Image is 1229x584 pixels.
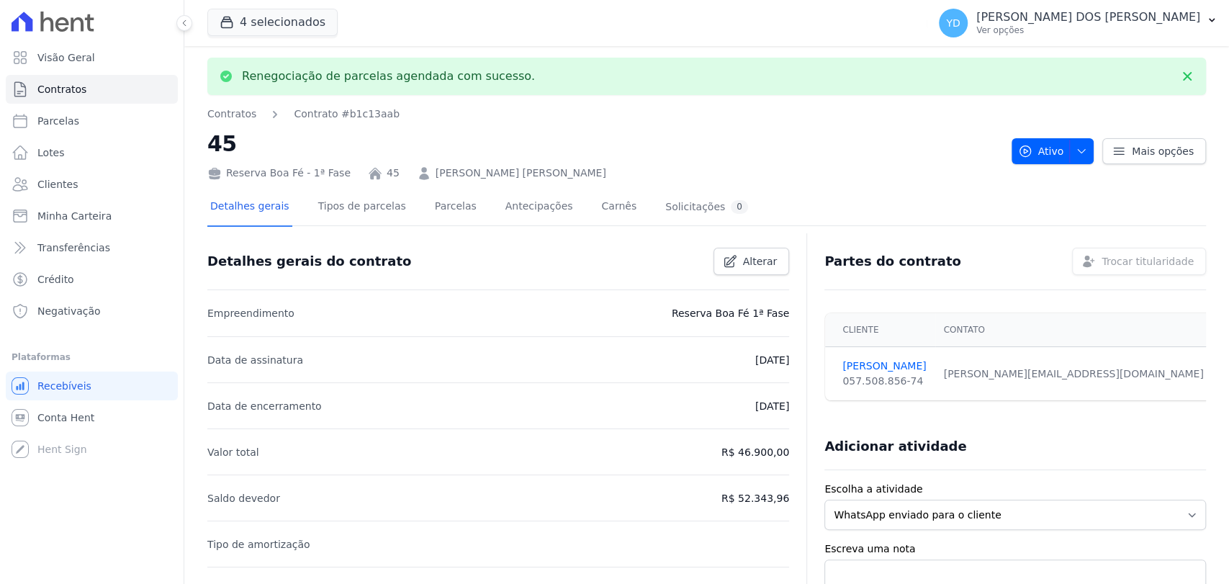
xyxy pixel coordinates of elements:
p: Data de assinatura [207,351,303,369]
span: Lotes [37,145,65,160]
span: Visão Geral [37,50,95,65]
div: Plataformas [12,349,172,366]
p: [DATE] [755,351,789,369]
p: R$ 52.343,96 [721,490,789,507]
a: [PERSON_NAME] [PERSON_NAME] [436,166,606,181]
a: Solicitações0 [662,189,751,227]
span: Negativação [37,304,101,318]
p: [PERSON_NAME] DOS [PERSON_NAME] [976,10,1200,24]
span: Transferências [37,241,110,255]
button: 4 selecionados [207,9,338,36]
a: Tipos de parcelas [315,189,409,227]
a: [PERSON_NAME] [842,359,926,374]
a: Lotes [6,138,178,167]
p: [DATE] [755,397,789,415]
span: Conta Hent [37,410,94,425]
a: Parcelas [6,107,178,135]
a: Mais opções [1102,138,1206,164]
span: Parcelas [37,114,79,128]
span: Contratos [37,82,86,96]
label: Escreva uma nota [824,542,1206,557]
h3: Adicionar atividade [824,438,966,455]
a: Parcelas [432,189,480,227]
div: [PERSON_NAME][EMAIL_ADDRESS][DOMAIN_NAME] [944,367,1204,382]
span: Mais opções [1132,144,1194,158]
h2: 45 [207,127,1000,160]
nav: Breadcrumb [207,107,400,122]
span: Alterar [743,254,778,269]
a: Contratos [6,75,178,104]
a: Recebíveis [6,372,178,400]
th: Contato [935,313,1212,347]
h3: Partes do contrato [824,253,961,270]
p: Empreendimento [207,305,294,322]
p: Valor total [207,444,259,461]
a: Negativação [6,297,178,325]
a: Contrato #b1c13aab [294,107,400,122]
div: 057.508.856-74 [842,374,926,389]
p: Ver opções [976,24,1200,36]
nav: Breadcrumb [207,107,1000,122]
div: Reserva Boa Fé - 1ª Fase [207,166,351,181]
button: Ativo [1012,138,1094,164]
a: Conta Hent [6,403,178,432]
span: Clientes [37,177,78,192]
p: Renegociação de parcelas agendada com sucesso. [242,69,535,84]
a: Clientes [6,170,178,199]
p: R$ 46.900,00 [721,444,789,461]
a: Carnês [598,189,639,227]
a: Crédito [6,265,178,294]
div: Solicitações [665,200,748,214]
p: Data de encerramento [207,397,322,415]
span: Recebíveis [37,379,91,393]
a: 45 [387,166,400,181]
a: Alterar [713,248,790,275]
a: Minha Carteira [6,202,178,230]
a: Transferências [6,233,178,262]
a: Antecipações [503,189,576,227]
span: Ativo [1018,138,1064,164]
div: 0 [731,200,748,214]
p: Saldo devedor [207,490,280,507]
button: YD [PERSON_NAME] DOS [PERSON_NAME] Ver opções [927,3,1229,43]
a: Contratos [207,107,256,122]
a: Visão Geral [6,43,178,72]
span: YD [946,18,960,28]
p: Tipo de amortização [207,536,310,553]
a: Detalhes gerais [207,189,292,227]
label: Escolha a atividade [824,482,1206,497]
p: Reserva Boa Fé 1ª Fase [672,305,789,322]
th: Cliente [825,313,935,347]
span: Crédito [37,272,74,287]
span: Minha Carteira [37,209,112,223]
h3: Detalhes gerais do contrato [207,253,411,270]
